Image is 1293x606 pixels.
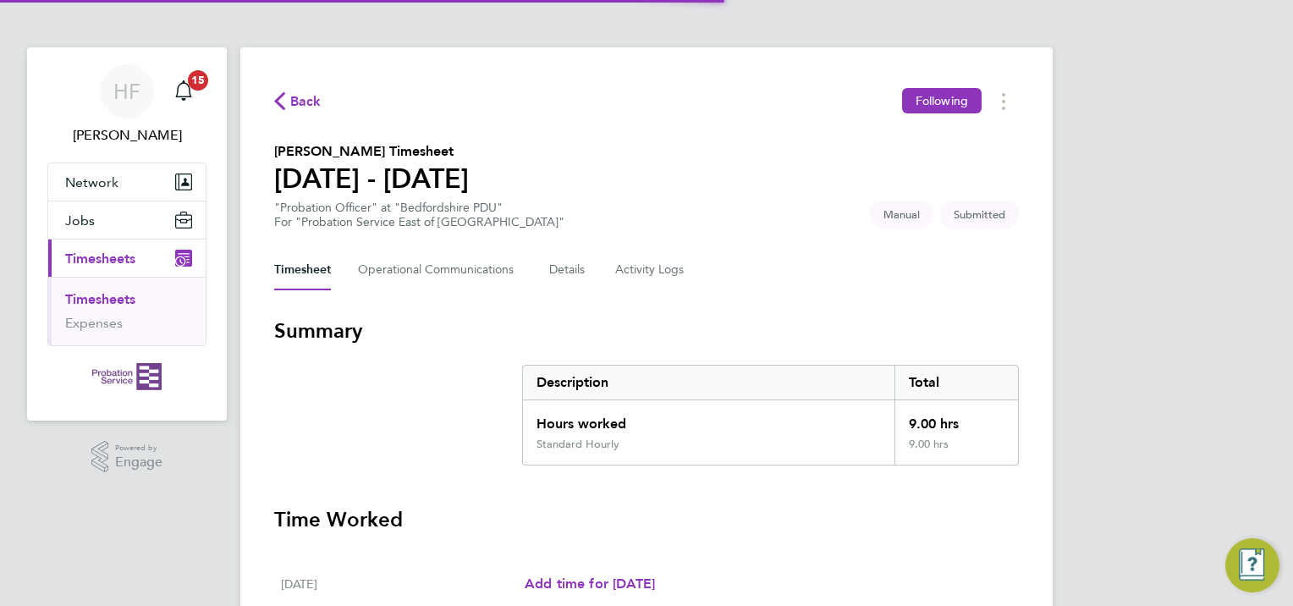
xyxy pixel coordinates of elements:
[274,215,564,229] div: For "Probation Service East of [GEOGRAPHIC_DATA]"
[522,365,1019,466] div: Summary
[536,438,619,451] div: Standard Hourly
[870,201,933,229] span: This timesheet was manually created.
[525,574,655,594] a: Add time for [DATE]
[274,141,469,162] h2: [PERSON_NAME] Timesheet
[167,64,201,118] a: 15
[91,441,163,473] a: Powered byEngage
[65,291,135,307] a: Timesheets
[281,574,525,594] div: [DATE]
[188,70,208,91] span: 15
[523,400,894,438] div: Hours worked
[523,366,894,399] div: Description
[274,91,322,112] button: Back
[65,251,135,267] span: Timesheets
[115,441,162,455] span: Powered by
[290,91,322,112] span: Back
[48,277,206,345] div: Timesheets
[47,125,206,146] span: Helen Flavell
[113,80,140,102] span: HF
[48,201,206,239] button: Jobs
[47,64,206,146] a: HF[PERSON_NAME]
[988,88,1019,114] button: Timesheets Menu
[615,250,686,290] button: Activity Logs
[274,201,564,229] div: "Probation Officer" at "Bedfordshire PDU"
[65,174,118,190] span: Network
[940,201,1019,229] span: This timesheet is Submitted.
[894,366,1018,399] div: Total
[894,438,1018,465] div: 9.00 hrs
[65,315,123,331] a: Expenses
[549,250,588,290] button: Details
[274,317,1019,344] h3: Summary
[274,506,1019,533] h3: Time Worked
[525,576,655,592] span: Add time for [DATE]
[274,250,331,290] button: Timesheet
[894,400,1018,438] div: 9.00 hrs
[47,363,206,390] a: Go to home page
[65,212,95,229] span: Jobs
[48,240,206,277] button: Timesheets
[1225,538,1279,592] button: Engage Resource Center
[916,93,968,108] span: Following
[358,250,522,290] button: Operational Communications
[902,88,982,113] button: Following
[48,163,206,201] button: Network
[274,162,469,196] h1: [DATE] - [DATE]
[92,363,161,390] img: probationservice-logo-retina.png
[115,455,162,470] span: Engage
[27,47,227,421] nav: Main navigation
